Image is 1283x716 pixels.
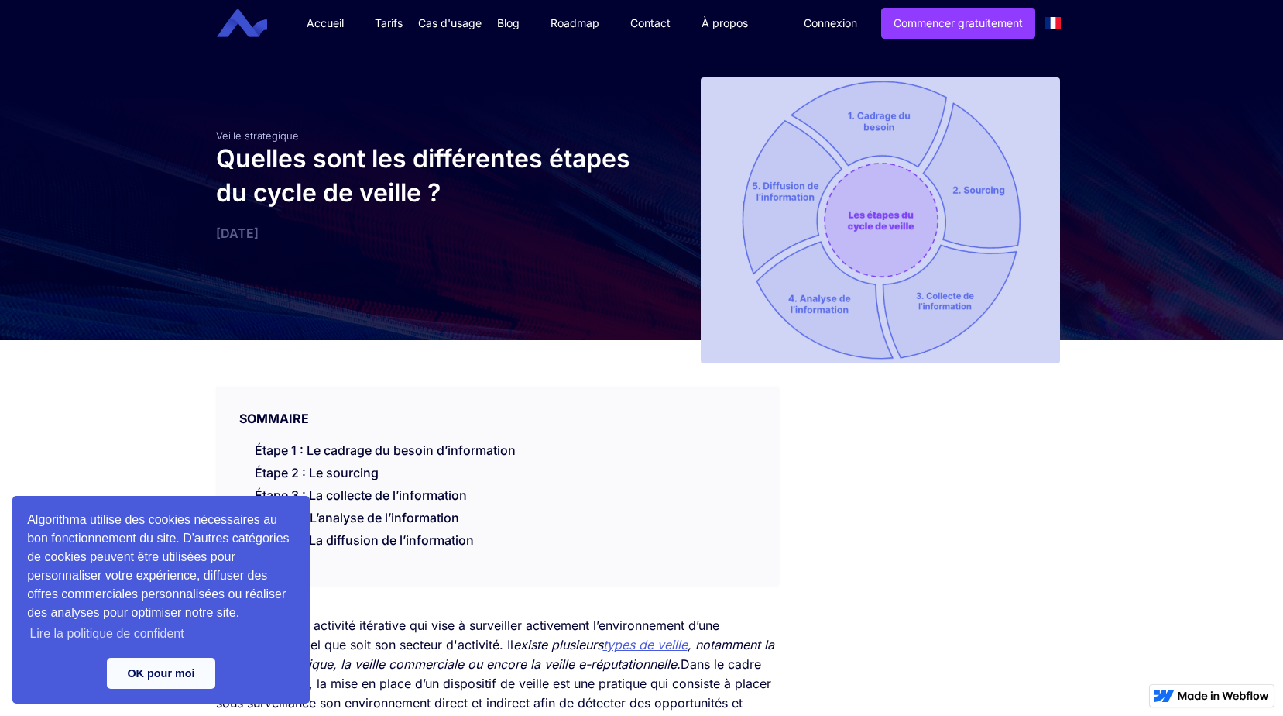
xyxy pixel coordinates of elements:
div: cookieconsent [12,496,310,704]
div: SOMMAIRE [216,387,779,427]
em: existe plusieurs [513,637,603,652]
a: Étape 1 : Le cadrage du besoin d’information [255,442,516,458]
div: Cas d'usage [418,15,482,31]
span: Algorithma utilise des cookies nécessaires au bon fonctionnement du site. D'autres catégories de ... [27,511,295,645]
a: learn more about cookies [27,622,187,645]
a: Étape 5 : La diffusion de l’information [255,532,474,548]
a: Commencer gratuitement [881,8,1035,39]
a: Connexion [792,9,869,38]
a: dismiss cookie message [107,658,215,689]
h1: Quelles sont les différentes étapes du cycle de veille ? [216,142,634,210]
div: Veille stratégique [216,129,634,142]
a: Étape 4 : L’analyse de l’information [255,510,459,525]
a: Étape 2 : Le sourcing [255,465,379,480]
em: , notamment la veille technologique, la veille commerciale ou encore la veille e-réputationnelle. [216,637,774,672]
a: types de veille [603,637,688,652]
img: Made in Webflow [1178,691,1269,701]
div: [DATE] [216,225,634,241]
a: Étape 3 : La collecte de l’information [255,487,467,503]
a: home [228,9,279,38]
